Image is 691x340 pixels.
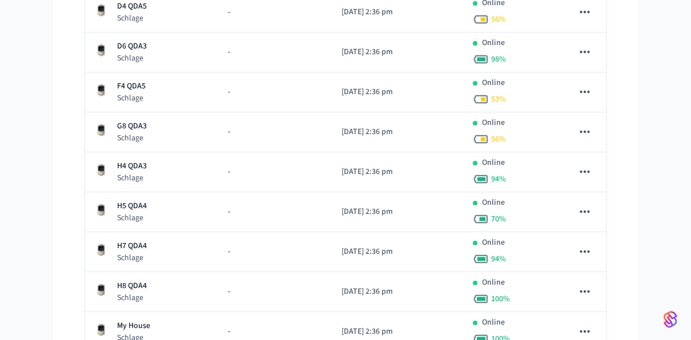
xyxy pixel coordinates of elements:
[94,163,108,177] img: Schlage Sense Smart Deadbolt with Camelot Trim, Front
[228,286,230,298] span: -
[228,166,230,178] span: -
[342,86,455,98] p: [DATE] 2:36 pm
[491,14,506,25] span: 56 %
[117,41,147,52] p: D6 QDA3
[342,326,455,338] p: [DATE] 2:36 pm
[228,126,230,138] span: -
[491,173,506,185] span: 94 %
[117,212,147,224] p: Schlage
[228,246,230,258] span: -
[94,203,108,217] img: Schlage Sense Smart Deadbolt with Camelot Trim, Front
[228,206,230,218] span: -
[228,6,230,18] span: -
[117,240,147,252] p: H7 QDA4
[228,46,230,58] span: -
[94,3,108,17] img: Schlage Sense Smart Deadbolt with Camelot Trim, Front
[491,133,506,145] span: 56 %
[342,6,455,18] p: [DATE] 2:36 pm
[117,132,147,144] p: Schlage
[482,37,505,49] p: Online
[117,13,147,24] p: Schlage
[342,206,455,218] p: [DATE] 2:36 pm
[228,86,230,98] span: -
[117,52,147,64] p: Schlage
[117,280,147,292] p: H8 QDA4
[94,323,108,337] img: Schlage Sense Smart Deadbolt with Camelot Trim, Front
[482,157,505,169] p: Online
[482,117,505,129] p: Online
[482,77,505,89] p: Online
[482,317,505,329] p: Online
[342,286,455,298] p: [DATE] 2:36 pm
[94,43,108,57] img: Schlage Sense Smart Deadbolt with Camelot Trim, Front
[117,292,147,303] p: Schlage
[491,253,506,265] span: 94 %
[117,200,147,212] p: H5 QDA4
[117,320,150,332] p: My House
[491,213,506,225] span: 70 %
[94,83,108,97] img: Schlage Sense Smart Deadbolt with Camelot Trim, Front
[482,197,505,209] p: Online
[117,172,147,184] p: Schlage
[491,54,506,65] span: 98 %
[491,293,510,305] span: 100 %
[117,160,147,172] p: H4 QDA3
[94,283,108,297] img: Schlage Sense Smart Deadbolt with Camelot Trim, Front
[117,92,146,104] p: Schlage
[491,94,506,105] span: 53 %
[664,310,677,329] img: SeamLogoGradient.69752ec5.svg
[94,243,108,257] img: Schlage Sense Smart Deadbolt with Camelot Trim, Front
[342,166,455,178] p: [DATE] 2:36 pm
[94,123,108,137] img: Schlage Sense Smart Deadbolt with Camelot Trim, Front
[117,80,146,92] p: F4 QDA5
[228,326,230,338] span: -
[117,120,147,132] p: G8 QDA3
[482,277,505,289] p: Online
[117,1,147,13] p: D4 QDA5
[342,46,455,58] p: [DATE] 2:36 pm
[482,237,505,249] p: Online
[117,252,147,264] p: Schlage
[342,126,455,138] p: [DATE] 2:36 pm
[342,246,455,258] p: [DATE] 2:36 pm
